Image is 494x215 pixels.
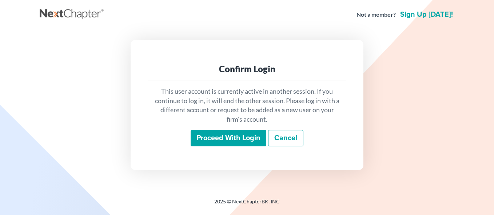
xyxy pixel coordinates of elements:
[154,87,340,124] p: This user account is currently active in another session. If you continue to log in, it will end ...
[399,11,454,18] a: Sign up [DATE]!
[191,130,266,147] input: Proceed with login
[268,130,303,147] a: Cancel
[154,63,340,75] div: Confirm Login
[40,198,454,211] div: 2025 © NextChapterBK, INC
[356,11,396,19] strong: Not a member?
